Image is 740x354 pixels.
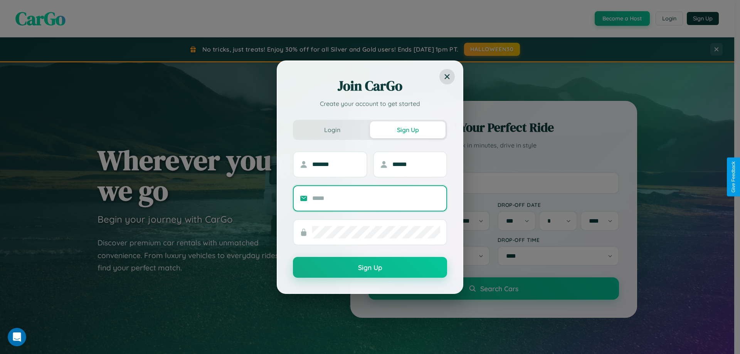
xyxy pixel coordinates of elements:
iframe: Intercom live chat [8,328,26,346]
button: Sign Up [293,257,447,278]
div: Give Feedback [731,161,736,193]
p: Create your account to get started [293,99,447,108]
button: Sign Up [370,121,446,138]
button: Login [294,121,370,138]
h2: Join CarGo [293,77,447,95]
